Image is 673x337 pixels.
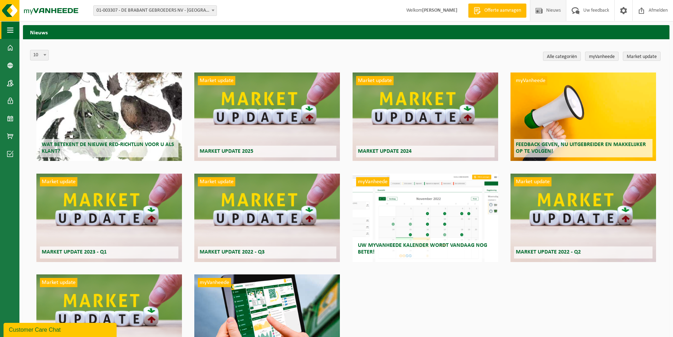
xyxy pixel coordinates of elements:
[422,8,457,13] strong: [PERSON_NAME]
[94,6,217,16] span: 01-003307 - DE BRABANT GEBROEDERS NV - OESELGEM
[516,142,646,154] span: Feedback geven, nu uitgebreider en makkelijker op te volgen!
[4,321,118,337] iframe: chat widget
[353,174,498,262] a: myVanheede Uw myVanheede kalender wordt vandaag nog beter!
[40,278,77,287] span: Market update
[42,249,107,255] span: Market update 2023 - Q1
[30,50,48,60] span: 10
[198,76,235,85] span: Market update
[23,25,669,39] h2: Nieuws
[468,4,526,18] a: Offerte aanvragen
[358,149,412,154] span: Market update 2024
[200,249,265,255] span: Market update 2022 - Q3
[353,72,498,161] a: Market update Market update 2024
[514,177,551,186] span: Market update
[623,52,661,61] a: Market update
[194,174,340,262] a: Market update Market update 2022 - Q3
[356,177,389,186] span: myVanheede
[30,50,49,60] span: 10
[198,278,231,287] span: myVanheede
[483,7,523,14] span: Offerte aanvragen
[514,76,547,85] span: myVanheede
[36,72,182,161] a: Wat betekent de nieuwe RED-richtlijn voor u als klant?
[42,142,174,154] span: Wat betekent de nieuwe RED-richtlijn voor u als klant?
[93,5,217,16] span: 01-003307 - DE BRABANT GEBROEDERS NV - OESELGEM
[510,72,656,161] a: myVanheede Feedback geven, nu uitgebreider en makkelijker op te volgen!
[358,243,487,255] span: Uw myVanheede kalender wordt vandaag nog beter!
[516,249,581,255] span: Market update 2022 - Q2
[194,72,340,161] a: Market update Market update 2025
[36,174,182,262] a: Market update Market update 2023 - Q1
[198,177,235,186] span: Market update
[510,174,656,262] a: Market update Market update 2022 - Q2
[356,76,394,85] span: Market update
[585,52,619,61] a: myVanheede
[200,149,253,154] span: Market update 2025
[543,52,581,61] a: Alle categoriën
[40,177,77,186] span: Market update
